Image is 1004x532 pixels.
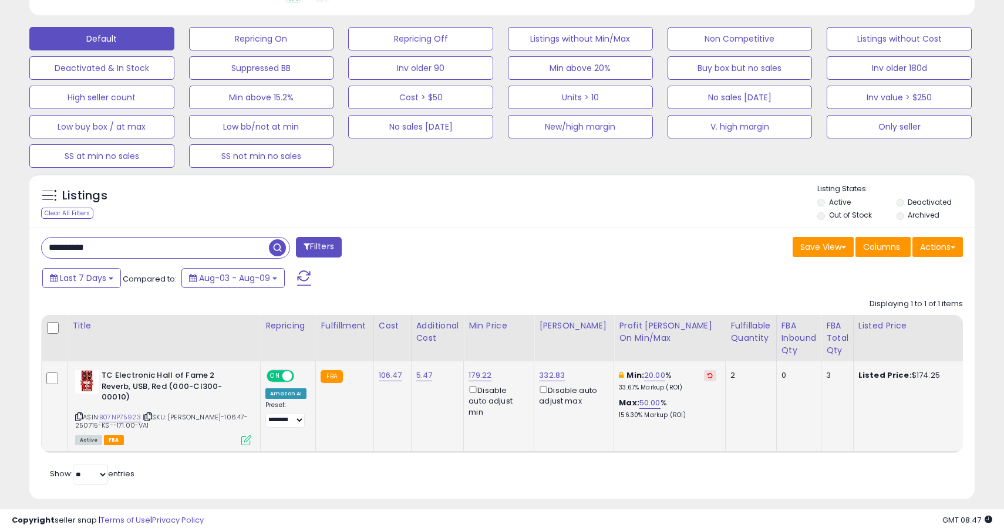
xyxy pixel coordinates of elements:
[268,371,282,381] span: ON
[614,315,726,361] th: The percentage added to the cost of goods (COGS) that forms the calculator for Min & Max prices.
[42,268,121,288] button: Last 7 Days
[858,320,960,332] div: Listed Price
[539,384,605,406] div: Disable auto adjust max
[72,320,255,332] div: Title
[539,370,565,381] a: 332.83
[730,370,767,381] div: 2
[265,388,306,399] div: Amazon AI
[668,115,813,138] button: V. high margin
[75,435,102,445] span: All listings currently available for purchase on Amazon
[908,210,939,220] label: Archived
[829,197,851,207] label: Active
[668,27,813,50] button: Non Competitive
[942,514,992,526] span: 2025-08-17 08:47 GMT
[152,514,204,526] a: Privacy Policy
[826,370,844,381] div: 3
[908,197,952,207] label: Deactivated
[781,370,813,381] div: 0
[416,320,459,344] div: Additional Cost
[619,384,716,392] p: 33.67% Markup (ROI)
[123,273,177,284] span: Compared to:
[379,370,402,381] a: 106.47
[639,397,661,409] a: 50.00
[29,115,174,138] button: Low buy box / at max
[619,320,720,344] div: Profit [PERSON_NAME] on Min/Max
[189,56,334,80] button: Suppressed BB
[75,412,248,430] span: | SKU: [PERSON_NAME]-106.47-250715-KS--171.00-VA1
[469,370,491,381] a: 179.22
[181,268,285,288] button: Aug-03 - Aug-09
[469,384,525,418] div: Disable auto adjust min
[100,514,150,526] a: Terms of Use
[912,237,963,257] button: Actions
[104,435,124,445] span: FBA
[827,27,972,50] button: Listings without Cost
[189,86,334,109] button: Min above 15.2%
[858,370,956,381] div: $174.25
[793,237,854,257] button: Save View
[826,320,848,357] div: FBA Total Qty
[508,86,653,109] button: Units > 10
[730,320,771,344] div: Fulfillable Quantity
[619,370,716,392] div: %
[668,86,813,109] button: No sales [DATE]
[50,468,134,479] span: Show: entries
[619,397,639,408] b: Max:
[321,320,368,332] div: Fulfillment
[829,210,872,220] label: Out of Stock
[199,272,270,284] span: Aug-03 - Aug-09
[469,320,529,332] div: Min Price
[668,56,813,80] button: Buy box but no sales
[644,370,665,381] a: 20.00
[863,241,900,253] span: Columns
[626,370,644,381] b: Min:
[416,370,433,381] a: 5.47
[508,27,653,50] button: Listings without Min/Max
[12,515,204,526] div: seller snap | |
[29,56,174,80] button: Deactivated & In Stock
[827,86,972,109] button: Inv value > $250
[781,320,817,357] div: FBA inbound Qty
[29,86,174,109] button: High seller count
[348,115,493,138] button: No sales [DATE]
[29,27,174,50] button: Default
[348,56,493,80] button: Inv older 90
[870,299,963,310] div: Displaying 1 to 1 of 1 items
[827,56,972,80] button: Inv older 180d
[29,144,174,168] button: SS at min no sales
[75,370,99,394] img: 51pdbMy+1FL._SL40_.jpg
[348,86,493,109] button: Cost > $50
[858,370,912,381] b: Listed Price:
[508,56,653,80] button: Min above 20%
[292,371,311,381] span: OFF
[99,412,141,422] a: B07NP75923
[41,208,93,219] div: Clear All Filters
[827,115,972,138] button: Only seller
[707,372,713,378] i: Revert to store-level Min Markup
[348,27,493,50] button: Repricing Off
[12,514,55,526] strong: Copyright
[62,188,107,204] h5: Listings
[619,411,716,419] p: 156.30% Markup (ROI)
[102,370,244,406] b: TC Electronic Hall of Fame 2 Reverb, USB, Red (000-CI300-00010)
[855,237,911,257] button: Columns
[265,401,306,428] div: Preset:
[189,27,334,50] button: Repricing On
[265,320,311,332] div: Repricing
[321,370,342,383] small: FBA
[619,371,624,379] i: This overrides the store level min markup for this listing
[379,320,406,332] div: Cost
[817,184,974,195] p: Listing States:
[619,398,716,419] div: %
[189,115,334,138] button: Low bb/not at min
[189,144,334,168] button: SS not min no sales
[508,115,653,138] button: New/high margin
[75,370,251,444] div: ASIN:
[296,237,342,257] button: Filters
[539,320,609,332] div: [PERSON_NAME]
[60,272,106,284] span: Last 7 Days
